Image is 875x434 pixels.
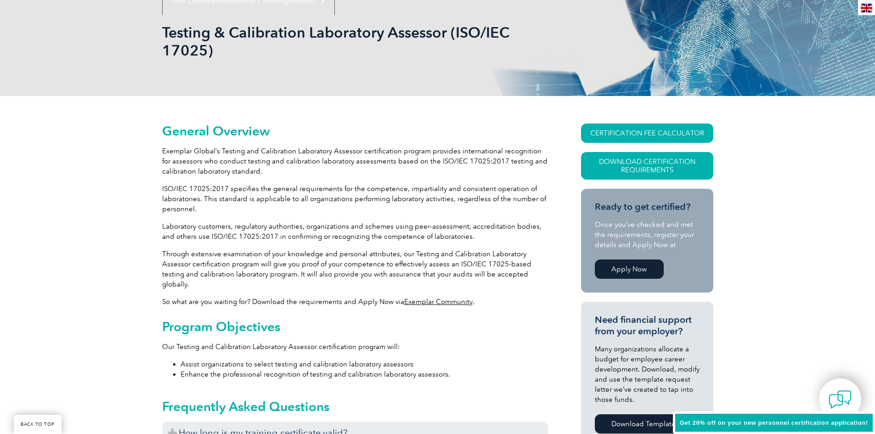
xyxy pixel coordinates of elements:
span: Get 20% off on your new personnel certification application! [680,419,868,426]
h3: Need financial support from your employer? [595,314,700,337]
p: Laboratory customers, regulatory authorities, organizations and schemes using peer-assessment, ac... [162,221,548,242]
li: Assist organizations to select testing and calibration laboratory assessors [181,359,548,369]
li: Enhance the professional recognition of testing and calibration laboratory assessors. [181,369,548,379]
a: Exemplar Community [404,298,473,306]
a: CERTIFICATION FEE CALCULATOR [581,124,713,143]
a: BACK TO TOP [14,415,62,434]
h1: Testing & Calibration Laboratory Assessor (ISO/IEC 17025) [162,23,515,59]
p: Exemplar Global’s Testing and Calibration Laboratory Assessor certification program provides inte... [162,146,548,176]
a: Apply Now [595,259,664,279]
p: Once you’ve checked and met the requirements, register your details and Apply Now at [595,220,700,250]
p: Many organizations allocate a budget for employee career development. Download, modify and use th... [595,344,700,405]
a: Download Certification Requirements [581,152,713,180]
p: Our Testing and Calibration Laboratory Assessor certification program will: [162,342,548,352]
img: contact-chat.png [829,388,852,411]
h2: Frequently Asked Questions [162,399,548,414]
img: en [861,4,872,12]
p: ISO/IEC 17025:2017 specifies the general requirements for the competence, impartiality and consis... [162,184,548,214]
h2: General Overview [162,124,548,138]
a: Download Template [595,414,693,434]
h3: Ready to get certified? [595,201,700,213]
h2: Program Objectives [162,319,548,334]
p: So what are you waiting for? Download the requirements and Apply Now via . [162,297,548,307]
p: Through extensive examination of your knowledge and personal attributes, our Testing and Calibrat... [162,249,548,289]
